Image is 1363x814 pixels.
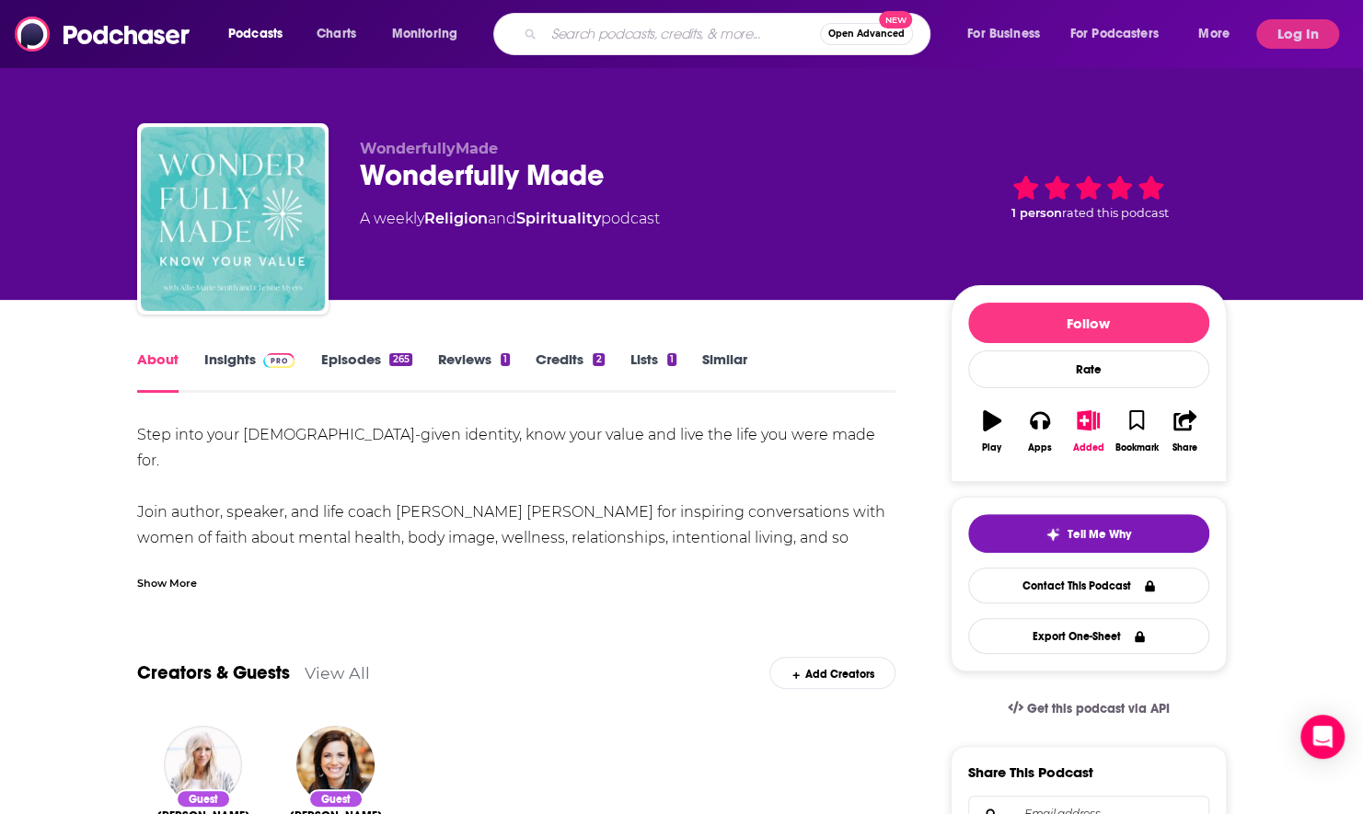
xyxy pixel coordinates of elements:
[389,353,411,366] div: 265
[263,353,295,368] img: Podchaser Pro
[1256,19,1339,49] button: Log In
[982,442,1001,453] div: Play
[360,140,498,157] span: WonderfullyMade
[215,19,306,49] button: open menu
[137,661,290,684] a: Creators & Guests
[879,11,912,29] span: New
[516,210,601,227] a: Spirituality
[176,789,231,808] div: Guest
[828,29,905,39] span: Open Advanced
[1011,206,1062,220] span: 1 person
[954,19,1063,49] button: open menu
[1062,206,1169,220] span: rated this podcast
[1185,19,1253,49] button: open menu
[968,763,1093,781] h3: Share This Podcast
[1026,701,1169,717] span: Get this podcast via API
[1058,19,1185,49] button: open menu
[968,350,1209,388] div: Rate
[820,23,913,45] button: Open AdvancedNew
[667,353,676,366] div: 1
[702,350,747,393] a: Similar
[1028,442,1052,453] div: Apps
[438,350,510,393] a: Reviews1
[993,686,1184,731] a: Get this podcast via API
[1064,398,1112,464] button: Added
[392,21,457,47] span: Monitoring
[228,21,283,47] span: Podcasts
[320,350,411,393] a: Episodes265
[544,19,820,49] input: Search podcasts, credits, & more...
[424,210,488,227] a: Religion
[317,21,356,47] span: Charts
[1073,442,1104,453] div: Added
[511,13,948,55] div: Search podcasts, credits, & more...
[968,303,1209,343] button: Follow
[488,210,516,227] span: and
[1161,398,1208,464] button: Share
[141,127,325,311] img: Wonderfully Made
[951,140,1227,254] div: 1 personrated this podcast
[968,568,1209,603] a: Contact This Podcast
[296,726,375,804] img: Rachel Cruze
[1045,527,1060,542] img: tell me why sparkle
[137,350,179,393] a: About
[305,19,367,49] a: Charts
[305,663,370,682] a: View All
[968,514,1209,553] button: tell me why sparkleTell Me Why
[164,726,242,804] img: Ellie Holcomb
[593,353,604,366] div: 2
[204,350,295,393] a: InsightsPodchaser Pro
[1016,398,1064,464] button: Apps
[1198,21,1230,47] span: More
[379,19,481,49] button: open menu
[1172,442,1197,453] div: Share
[967,21,1040,47] span: For Business
[1070,21,1159,47] span: For Podcasters
[536,350,604,393] a: Credits2
[968,398,1016,464] button: Play
[1113,398,1161,464] button: Bookmark
[1068,527,1131,542] span: Tell Me Why
[501,353,510,366] div: 1
[630,350,676,393] a: Lists1
[968,618,1209,654] button: Export One-Sheet
[360,208,660,230] div: A weekly podcast
[769,657,895,689] div: Add Creators
[1115,442,1158,453] div: Bookmark
[308,789,364,808] div: Guest
[15,17,191,52] img: Podchaser - Follow, Share and Rate Podcasts
[1300,715,1345,759] div: Open Intercom Messenger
